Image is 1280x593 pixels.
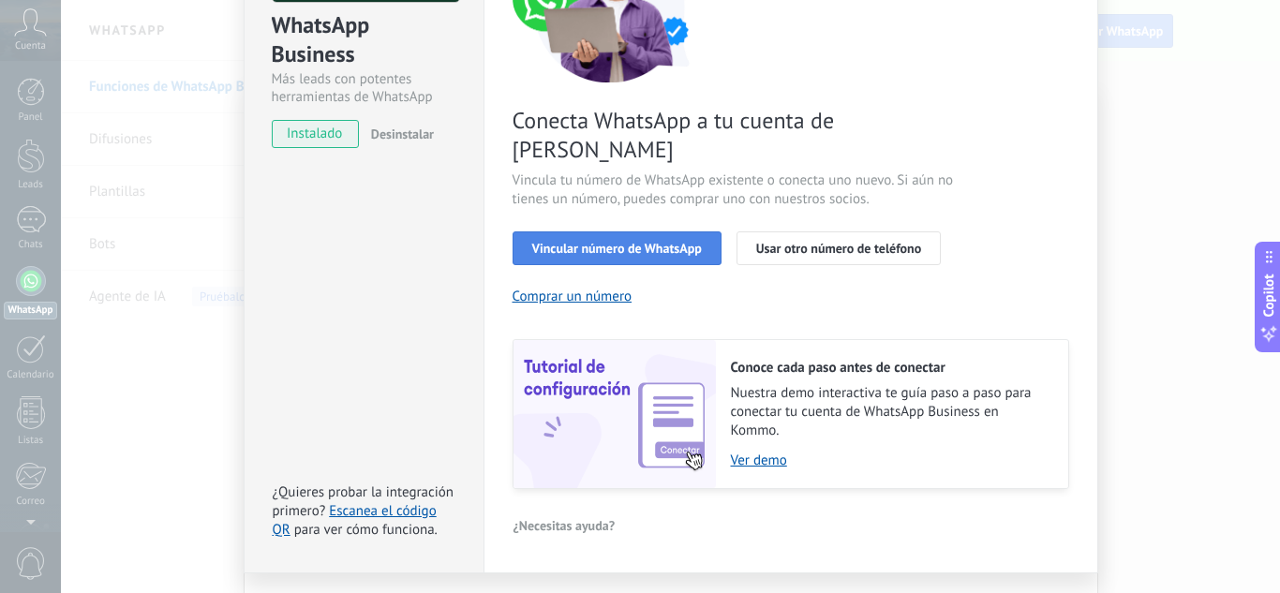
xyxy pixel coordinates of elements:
div: Más leads con potentes herramientas de WhatsApp [272,70,456,106]
span: Conecta WhatsApp a tu cuenta de [PERSON_NAME] [513,106,959,164]
button: Desinstalar [364,120,434,148]
a: Escanea el código QR [273,502,437,539]
div: WhatsApp Business [272,10,456,70]
button: Vincular número de WhatsApp [513,231,722,265]
span: ¿Quieres probar la integración primero? [273,483,454,520]
button: Comprar un número [513,288,633,305]
a: Ver demo [731,452,1049,469]
span: Copilot [1259,274,1278,317]
span: Desinstalar [371,126,434,142]
span: Nuestra demo interactiva te guía paso a paso para conectar tu cuenta de WhatsApp Business en Kommo. [731,384,1049,440]
span: Vincula tu número de WhatsApp existente o conecta uno nuevo. Si aún no tienes un número, puedes c... [513,171,959,209]
button: ¿Necesitas ayuda? [513,511,617,540]
h2: Conoce cada paso antes de conectar [731,359,1049,377]
span: Vincular número de WhatsApp [532,242,702,255]
button: Usar otro número de teléfono [737,231,941,265]
span: ¿Necesitas ayuda? [513,519,616,532]
span: instalado [273,120,358,148]
span: Usar otro número de teléfono [756,242,921,255]
span: para ver cómo funciona. [294,521,438,539]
